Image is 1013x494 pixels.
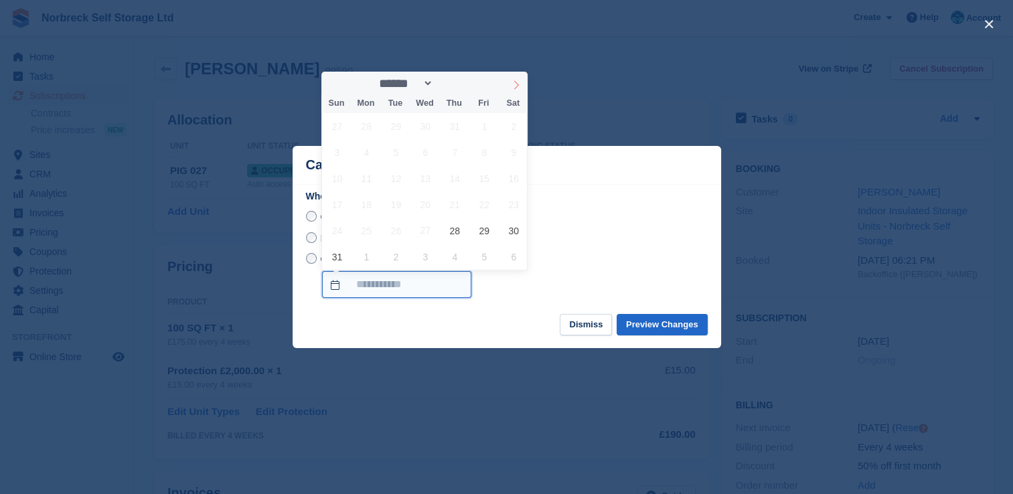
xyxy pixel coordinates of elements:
[410,99,439,108] span: Wed
[354,113,380,139] span: July 28, 2025
[380,99,410,108] span: Tue
[412,244,439,270] span: September 3, 2025
[442,218,468,244] span: August 28, 2025
[351,99,380,108] span: Mon
[471,139,497,165] span: August 8, 2025
[321,99,351,108] span: Sun
[442,244,468,270] span: September 4, 2025
[471,191,497,218] span: August 22, 2025
[501,139,527,165] span: August 9, 2025
[374,76,433,90] select: Month
[324,113,350,139] span: July 27, 2025
[320,233,370,244] span: Immediately
[412,113,439,139] span: July 30, 2025
[354,139,380,165] span: August 4, 2025
[354,218,380,244] span: August 25, 2025
[306,232,317,243] input: Immediately
[383,244,409,270] span: September 2, 2025
[412,218,439,244] span: August 27, 2025
[412,191,439,218] span: August 20, 2025
[501,113,527,139] span: August 2, 2025
[501,244,527,270] span: September 6, 2025
[412,165,439,191] span: August 13, 2025
[433,76,475,90] input: Year
[354,244,380,270] span: September 1, 2025
[471,113,497,139] span: August 1, 2025
[354,165,380,191] span: August 11, 2025
[383,139,409,165] span: August 5, 2025
[383,113,409,139] span: July 29, 2025
[324,244,350,270] span: August 31, 2025
[322,271,471,298] input: On a custom date
[442,191,468,218] span: August 21, 2025
[471,218,497,244] span: August 29, 2025
[324,165,350,191] span: August 10, 2025
[306,211,317,222] input: Cancel at end of term - [DATE]
[501,191,527,218] span: August 23, 2025
[471,165,497,191] span: August 15, 2025
[439,99,469,108] span: Thu
[501,165,527,191] span: August 16, 2025
[354,191,380,218] span: August 18, 2025
[501,218,527,244] span: August 30, 2025
[306,253,317,264] input: On a custom date
[324,218,350,244] span: August 24, 2025
[383,218,409,244] span: August 26, 2025
[560,314,612,336] button: Dismiss
[306,189,708,203] label: When do you want to cancel the subscription?
[617,314,708,336] button: Preview Changes
[412,139,439,165] span: August 6, 2025
[320,254,394,264] span: On a custom date
[383,165,409,191] span: August 12, 2025
[442,113,468,139] span: July 31, 2025
[324,139,350,165] span: August 3, 2025
[978,13,1000,35] button: close
[324,191,350,218] span: August 17, 2025
[320,212,447,222] span: Cancel at end of term - [DATE]
[471,244,497,270] span: September 5, 2025
[469,99,498,108] span: Fri
[442,165,468,191] span: August 14, 2025
[442,139,468,165] span: August 7, 2025
[306,157,435,173] p: Cancel Subscription
[383,191,409,218] span: August 19, 2025
[498,99,528,108] span: Sat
